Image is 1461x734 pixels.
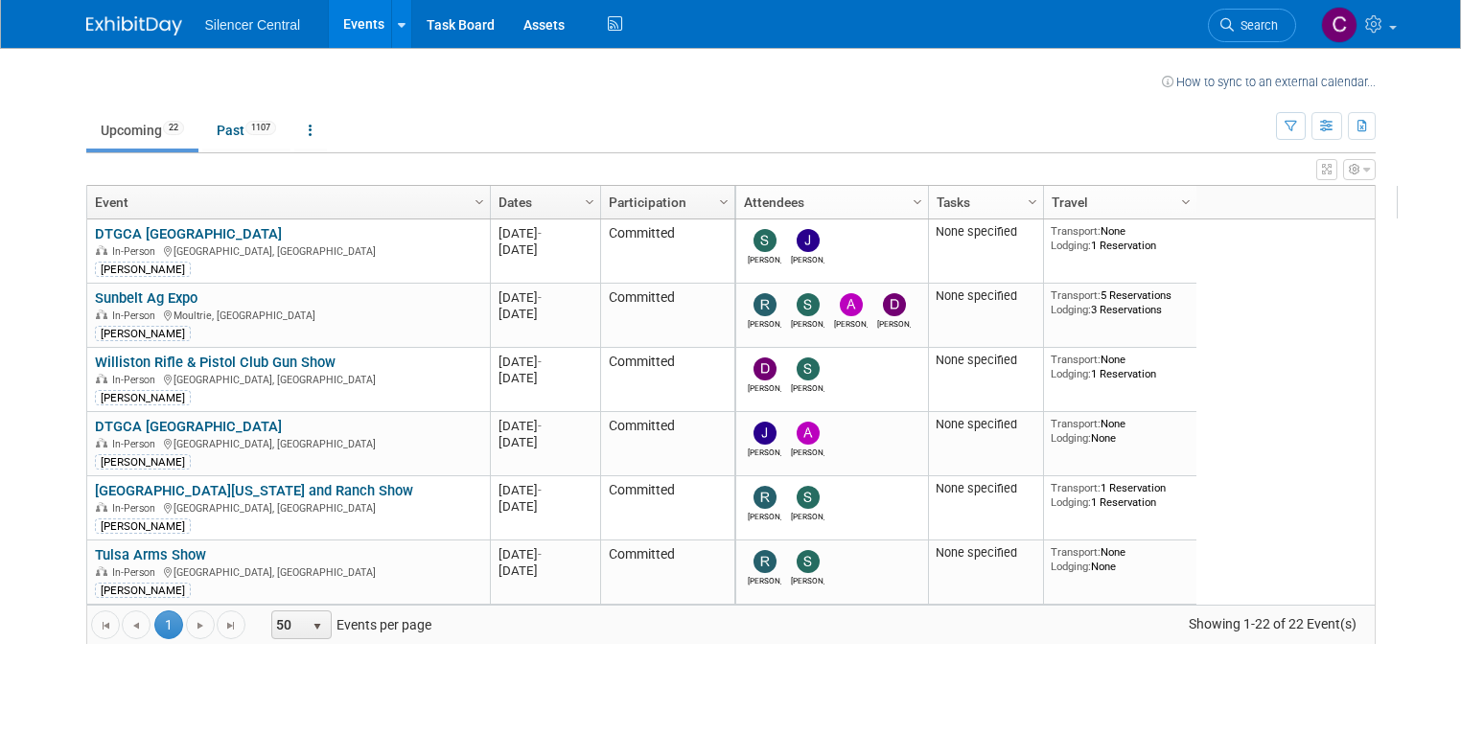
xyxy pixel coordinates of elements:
div: None specified [936,224,1035,240]
span: - [538,419,542,433]
span: Transport: [1051,417,1101,430]
img: In-Person Event [96,438,107,447]
a: Attendees [744,186,916,218]
a: Search [1208,9,1296,42]
img: Sarah Young [797,293,820,316]
span: Lodging: [1051,367,1091,380]
span: In-Person [112,245,161,258]
a: Go to the next page [186,610,215,639]
img: Justin Armstrong [797,229,820,252]
div: Moultrie, [GEOGRAPHIC_DATA] [95,307,481,323]
div: Rob Young [748,573,781,585]
div: None specified [936,417,1035,432]
div: [PERSON_NAME] [95,262,191,277]
span: Column Settings [910,195,925,210]
img: Sarah Young [797,486,820,509]
img: Sarah Young [797,550,820,573]
span: Transport: [1051,224,1101,238]
div: [GEOGRAPHIC_DATA], [GEOGRAPHIC_DATA] [95,242,481,259]
span: Column Settings [582,195,597,210]
div: None None [1051,545,1189,573]
a: Tasks [937,186,1031,218]
a: [GEOGRAPHIC_DATA][US_STATE] and Ranch Show [95,482,413,499]
span: Go to the last page [223,618,239,633]
span: Silencer Central [205,17,301,33]
span: - [538,483,542,497]
span: Transport: [1051,288,1101,302]
div: None specified [936,353,1035,368]
img: Rob Young [754,550,777,573]
a: Column Settings [907,186,928,215]
span: In-Person [112,438,161,450]
div: None specified [936,545,1035,561]
img: Justin Armstrong [754,422,777,445]
span: Events per page [246,610,451,639]
img: In-Person Event [96,566,107,576]
div: Rob Young [748,316,781,329]
td: Committed [600,348,734,412]
span: Column Settings [716,195,731,210]
span: - [538,355,542,369]
div: [GEOGRAPHIC_DATA], [GEOGRAPHIC_DATA] [95,435,481,451]
div: [DATE] [499,434,591,450]
a: Go to the first page [91,610,120,639]
div: Dayla Hughes [748,380,781,393]
div: [DATE] [499,225,591,241]
span: Lodging: [1051,560,1091,573]
span: In-Person [112,566,161,579]
div: [GEOGRAPHIC_DATA], [GEOGRAPHIC_DATA] [95,371,481,387]
div: 5 Reservations 3 Reservations [1051,288,1189,316]
a: Williston Rifle & Pistol Club Gun Show [95,354,336,371]
div: Sarah Young [791,509,824,521]
a: Past1107 [202,112,290,149]
span: - [538,226,542,241]
img: Steve Phillips [754,229,777,252]
div: None specified [936,288,1035,304]
span: Go to the next page [193,618,208,633]
td: Committed [600,476,734,540]
img: Rob Young [754,486,777,509]
img: Dayla Hughes [754,357,777,380]
div: [PERSON_NAME] [95,518,191,534]
a: Column Settings [579,186,600,215]
span: 1107 [245,121,276,135]
td: Committed [600,284,734,348]
a: Upcoming22 [86,112,198,149]
div: [DATE] [499,482,591,498]
a: Column Settings [1022,186,1043,215]
img: Carin Froehlich [1321,7,1357,43]
img: Steve Phillips [797,357,820,380]
a: Column Settings [713,186,734,215]
span: select [310,619,325,634]
div: None specified [936,481,1035,496]
span: Column Settings [472,195,487,210]
td: Committed [600,412,734,476]
div: 1 Reservation 1 Reservation [1051,481,1189,509]
td: Committed [600,540,734,605]
div: Justin Armstrong [748,445,781,457]
a: Go to the last page [217,610,245,639]
a: How to sync to an external calendar... [1162,75,1376,89]
a: DTGCA [GEOGRAPHIC_DATA] [95,418,282,435]
div: [DATE] [499,498,591,515]
div: None 1 Reservation [1051,224,1189,252]
img: Andrew Sorenson [840,293,863,316]
td: Committed [600,219,734,284]
span: Search [1234,18,1278,33]
a: DTGCA [GEOGRAPHIC_DATA] [95,225,282,242]
div: None None [1051,417,1189,445]
a: Event [95,186,477,218]
a: Participation [609,186,722,218]
div: [DATE] [499,306,591,322]
img: In-Person Event [96,374,107,383]
div: Rob Young [748,509,781,521]
img: Rob Young [754,293,777,316]
div: [GEOGRAPHIC_DATA], [GEOGRAPHIC_DATA] [95,563,481,580]
div: Andrew Sorenson [834,316,868,329]
div: [DATE] [499,546,591,562]
span: Transport: [1051,481,1101,494]
span: Lodging: [1051,495,1091,509]
span: Go to the first page [98,618,113,633]
div: [GEOGRAPHIC_DATA], [GEOGRAPHIC_DATA] [95,499,481,516]
div: [PERSON_NAME] [95,454,191,470]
